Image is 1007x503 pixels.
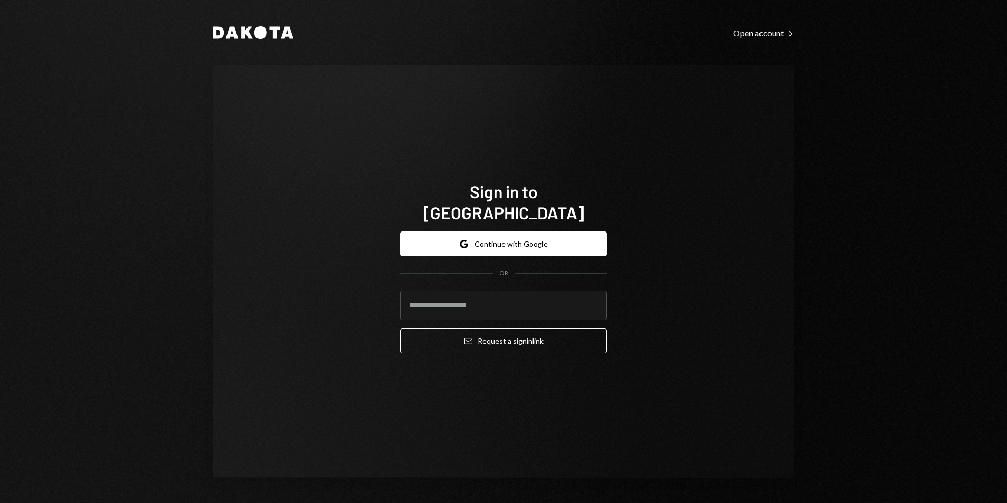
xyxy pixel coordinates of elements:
[733,28,794,38] div: Open account
[400,181,607,223] h1: Sign in to [GEOGRAPHIC_DATA]
[733,27,794,38] a: Open account
[400,231,607,256] button: Continue with Google
[400,328,607,353] button: Request a signinlink
[499,269,508,278] div: OR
